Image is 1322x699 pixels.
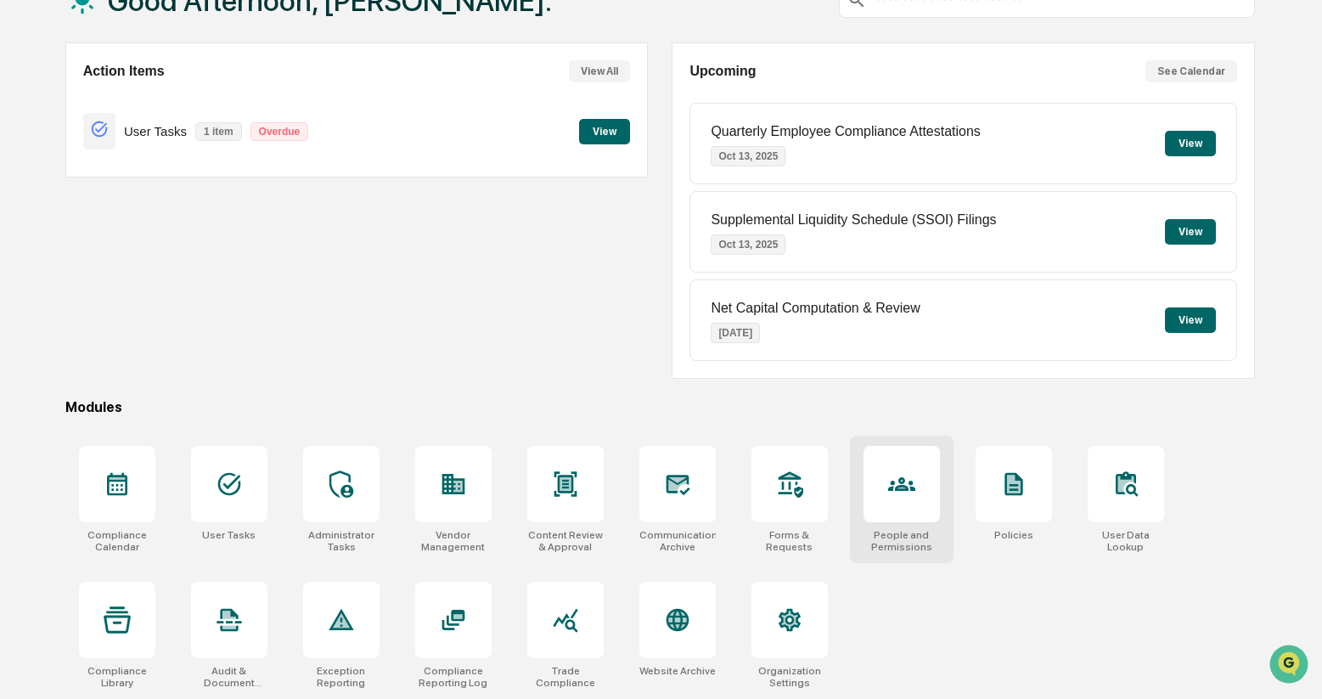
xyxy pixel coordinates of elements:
button: See Calendar [1145,60,1237,82]
p: User Tasks [124,124,187,138]
span: • [141,277,147,290]
div: We're available if you need us! [76,147,233,161]
a: 🔎Data Lookup [10,373,114,403]
div: 🖐️ [17,349,31,363]
button: See all [263,185,309,206]
img: 1746055101610-c473b297-6a78-478c-a979-82029cc54cd1 [17,130,48,161]
div: Forms & Requests [751,529,828,553]
span: [DATE] [150,277,185,290]
img: 8933085812038_c878075ebb4cc5468115_72.jpg [36,130,66,161]
div: Compliance Library [79,665,155,689]
a: 🖐️Preclearance [10,341,116,371]
div: Past conversations [17,189,114,202]
button: View [1165,131,1216,156]
div: Trade Compliance [527,665,604,689]
p: Oct 13, 2025 [711,234,785,255]
a: 🗄️Attestations [116,341,217,371]
iframe: Open customer support [1268,643,1314,689]
button: View [579,119,630,144]
p: Oct 13, 2025 [711,146,785,166]
div: Vendor Management [415,529,492,553]
img: Jack Rasmussen [17,215,44,242]
div: Compliance Calendar [79,529,155,553]
button: View [1165,219,1216,245]
h2: Action Items [83,64,165,79]
p: Overdue [250,122,309,141]
div: People and Permissions [864,529,940,553]
p: Net Capital Computation & Review [711,301,920,316]
span: Pylon [169,421,205,434]
span: [PERSON_NAME] [53,231,138,245]
span: Data Lookup [34,380,107,397]
button: View All [569,60,630,82]
div: 🗄️ [123,349,137,363]
div: Content Review & Approval [527,529,604,553]
div: Website Archive [639,665,716,677]
div: Organization Settings [751,665,828,689]
span: • [141,231,147,245]
div: Administrator Tasks [303,529,380,553]
span: [DATE] [150,231,185,245]
span: Preclearance [34,347,110,364]
img: 1746055101610-c473b297-6a78-478c-a979-82029cc54cd1 [34,278,48,291]
div: Communications Archive [639,529,716,553]
button: View [1165,307,1216,333]
p: How can we help? [17,36,309,63]
img: Jack Rasmussen [17,261,44,288]
span: [PERSON_NAME] [53,277,138,290]
button: Start new chat [289,135,309,155]
span: Attestations [140,347,211,364]
p: 1 item [195,122,242,141]
a: Powered byPylon [120,420,205,434]
div: Policies [994,529,1033,541]
p: [DATE] [711,323,760,343]
h2: Upcoming [689,64,756,79]
div: Compliance Reporting Log [415,665,492,689]
div: User Tasks [202,529,256,541]
div: Audit & Document Logs [191,665,267,689]
div: Start new chat [76,130,278,147]
div: User Data Lookup [1088,529,1164,553]
p: Quarterly Employee Compliance Attestations [711,124,980,139]
div: Modules [65,399,1255,415]
div: 🔎 [17,381,31,395]
a: View [579,122,630,138]
img: 1746055101610-c473b297-6a78-478c-a979-82029cc54cd1 [34,232,48,245]
p: Supplemental Liquidity Schedule (SSOI) Filings [711,212,996,228]
div: Exception Reporting [303,665,380,689]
